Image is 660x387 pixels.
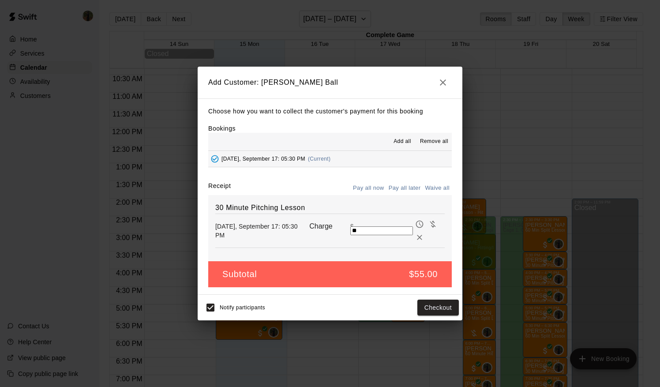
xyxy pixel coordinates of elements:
[386,181,423,195] button: Pay all later
[198,67,462,98] h2: Add Customer: [PERSON_NAME] Ball
[413,231,426,244] button: Remove
[388,135,416,149] button: Add all
[208,106,452,117] p: Choose how you want to collect the customer's payment for this booking
[423,181,452,195] button: Waive all
[208,125,236,132] label: Bookings
[222,268,257,280] h5: Subtotal
[394,137,411,146] span: Add all
[416,135,452,149] button: Remove all
[308,156,331,162] span: (Current)
[409,268,438,280] h5: $55.00
[413,220,426,227] span: Pay later
[426,220,439,227] span: Waive payment
[306,222,336,230] span: Charge
[208,181,231,195] label: Receipt
[221,156,305,162] span: [DATE], September 17: 05:30 PM
[220,304,265,311] span: Notify participants
[420,137,448,146] span: Remove all
[417,300,459,316] button: Checkout
[215,202,445,214] h6: 30 Minute Pitching Lesson
[351,181,386,195] button: Pay all now
[350,223,354,230] p: $
[215,222,303,240] p: [DATE], September 17: 05:30 PM
[208,151,452,167] button: Added - Collect Payment[DATE], September 17: 05:30 PM(Current)
[208,152,221,165] button: Added - Collect Payment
